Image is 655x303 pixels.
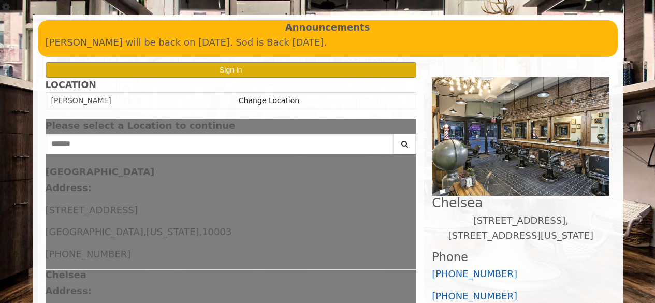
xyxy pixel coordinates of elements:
[432,291,517,301] a: [PHONE_NUMBER]
[46,249,131,259] span: [PHONE_NUMBER]
[432,196,609,210] h2: Chelsea
[46,80,96,90] b: LOCATION
[432,213,609,243] p: [STREET_ADDRESS],[STREET_ADDRESS][US_STATE]
[46,62,417,77] button: Sign In
[432,251,609,264] h3: Phone
[46,285,92,296] b: Address:
[46,120,236,131] span: Please select a Location to continue
[399,140,411,148] i: Search button
[46,35,610,50] p: [PERSON_NAME] will be back on [DATE]. Sod is Back [DATE].
[432,268,517,279] a: [PHONE_NUMBER]
[46,269,86,280] b: Chelsea
[46,166,155,177] b: [GEOGRAPHIC_DATA]
[51,96,111,105] span: [PERSON_NAME]
[146,226,199,237] span: [US_STATE]
[239,96,299,105] a: Change Location
[199,226,202,237] span: ,
[285,20,370,35] b: Announcements
[143,226,147,237] span: ,
[202,226,231,237] span: 10003
[401,123,416,129] button: close dialog
[46,134,417,160] div: Center Select
[46,134,394,154] input: Search Center
[46,182,92,193] b: Address:
[46,226,143,237] span: [GEOGRAPHIC_DATA]
[46,205,138,215] span: [STREET_ADDRESS]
